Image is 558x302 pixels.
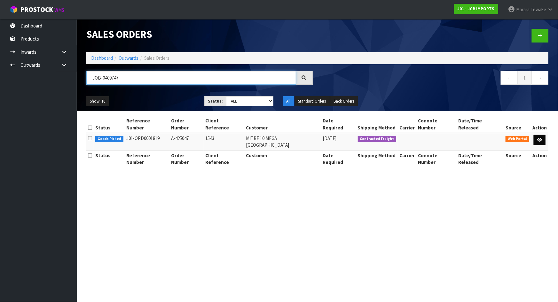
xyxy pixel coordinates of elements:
th: Client Reference [204,150,244,167]
span: Goods Picked [95,136,123,142]
th: Shipping Method [356,150,398,167]
span: Tewake [530,6,546,12]
strong: J01 - JGB IMPORTS [458,6,495,12]
th: Order Number [169,150,204,167]
th: Date/Time Released [457,150,504,167]
th: Carrier [398,150,416,167]
a: 1 [517,71,532,85]
a: Outwards [119,55,138,61]
th: Source [504,116,531,133]
th: Customer [244,116,321,133]
th: Action [531,150,548,167]
h1: Sales Orders [86,29,313,40]
button: Back Orders [330,96,358,106]
a: → [531,71,548,85]
td: MITRE 10 MEGA [GEOGRAPHIC_DATA] [244,133,321,150]
button: Standard Orders [295,96,330,106]
th: Order Number [169,116,204,133]
th: Carrier [398,116,416,133]
th: Connote Number [416,150,457,167]
th: Reference Number [125,116,170,133]
input: Search sales orders [86,71,296,85]
th: Source [504,150,531,167]
button: All [283,96,294,106]
td: J01-ORD0001819 [125,133,170,150]
th: Status [94,150,125,167]
strong: Status: [208,98,223,104]
span: [DATE] [323,135,336,141]
span: ProStock [20,5,53,14]
a: Dashboard [91,55,113,61]
th: Customer [244,150,321,167]
button: Show: 10 [86,96,109,106]
span: Contracted Freight [358,136,397,142]
span: Marara [516,6,530,12]
th: Date Required [321,150,356,167]
span: Web Portal [506,136,529,142]
span: Sales Orders [144,55,169,61]
th: Connote Number [416,116,457,133]
th: Client Reference [204,116,244,133]
td: A-425047 [169,133,204,150]
th: Reference Number [125,150,170,167]
th: Action [531,116,548,133]
th: Date/Time Released [457,116,504,133]
small: WMS [54,7,64,13]
th: Status [94,116,125,133]
a: ← [501,71,518,85]
th: Date Required [321,116,356,133]
img: cube-alt.png [10,5,18,13]
nav: Page navigation [322,71,549,87]
th: Shipping Method [356,116,398,133]
a: J01 - JGB IMPORTS [454,4,498,14]
td: 1543 [204,133,244,150]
